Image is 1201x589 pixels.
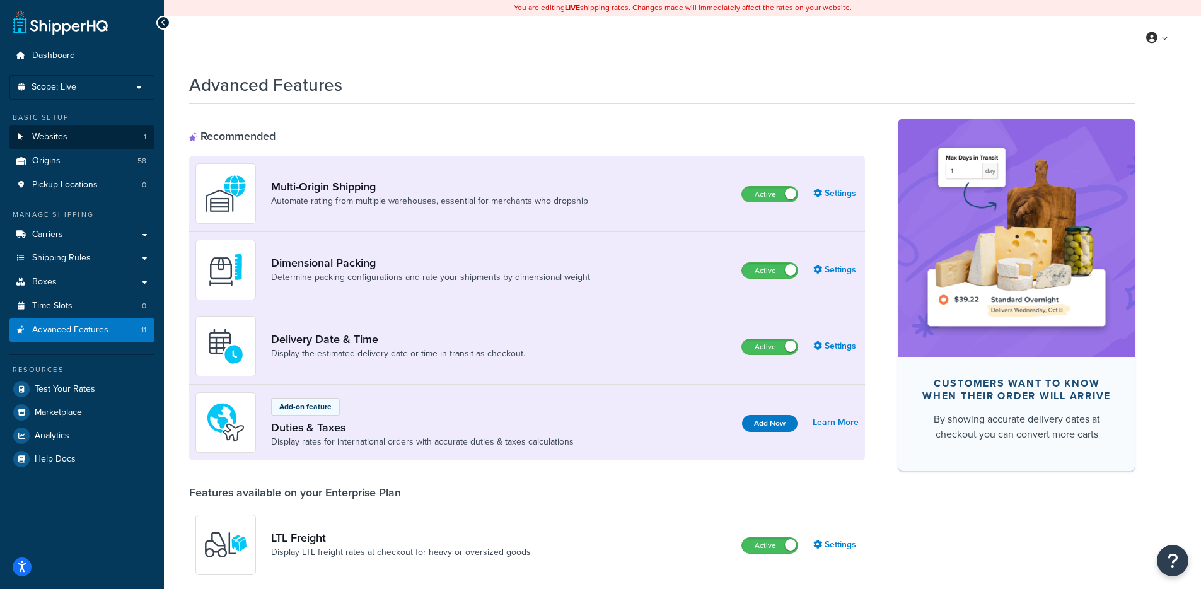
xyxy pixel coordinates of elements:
[9,271,154,294] a: Boxes
[9,378,154,400] a: Test Your Rates
[271,347,525,360] a: Display the estimated delivery date or time in transit as checkout.
[742,187,798,202] label: Active
[9,112,154,123] div: Basic Setup
[271,180,588,194] a: Multi-Origin Shipping
[144,132,146,143] span: 1
[565,2,580,13] b: LIVE
[271,546,531,559] a: Display LTL freight rates at checkout for heavy or oversized goods
[32,253,91,264] span: Shipping Rules
[9,294,154,318] a: Time Slots0
[32,50,75,61] span: Dashboard
[9,424,154,447] a: Analytics
[271,195,588,207] a: Automate rating from multiple warehouses, essential for merchants who dropship
[813,185,859,202] a: Settings
[35,384,95,395] span: Test Your Rates
[919,412,1115,442] div: By showing accurate delivery dates at checkout you can convert more carts
[9,44,154,67] a: Dashboard
[271,421,574,434] a: Duties & Taxes
[9,247,154,270] a: Shipping Rules
[271,256,590,270] a: Dimensional Packing
[32,301,73,312] span: Time Slots
[742,263,798,278] label: Active
[35,407,82,418] span: Marketplace
[9,149,154,173] a: Origins58
[271,436,574,448] a: Display rates for international orders with accurate duties & taxes calculations
[32,82,76,93] span: Scope: Live
[742,415,798,432] button: Add Now
[32,180,98,190] span: Pickup Locations
[9,223,154,247] a: Carriers
[742,339,798,354] label: Active
[742,538,798,553] label: Active
[204,324,248,368] img: gfkeb5ejjkALwAAAABJRU5ErkJggg==
[813,414,859,431] a: Learn More
[271,332,525,346] a: Delivery Date & Time
[1157,545,1188,576] button: Open Resource Center
[141,325,146,335] span: 11
[9,173,154,197] a: Pickup Locations0
[204,523,248,567] img: y79ZsPf0fXUFUhFXDzUgf+ktZg5F2+ohG75+v3d2s1D9TjoU8PiyCIluIjV41seZevKCRuEjTPPOKHJsQcmKCXGdfprl3L4q7...
[32,230,63,240] span: Carriers
[813,261,859,279] a: Settings
[9,125,154,149] li: Websites
[813,536,859,554] a: Settings
[9,401,154,424] a: Marketplace
[32,325,108,335] span: Advanced Features
[142,301,146,312] span: 0
[9,294,154,318] li: Time Slots
[271,271,590,284] a: Determine packing configurations and rate your shipments by dimensional weight
[9,364,154,375] div: Resources
[189,129,276,143] div: Recommended
[35,454,76,465] span: Help Docs
[271,531,531,545] a: LTL Freight
[9,448,154,470] a: Help Docs
[204,248,248,292] img: DTVBYsAAAAAASUVORK5CYII=
[189,486,401,499] div: Features available on your Enterprise Plan
[35,431,69,441] span: Analytics
[919,377,1115,402] div: Customers want to know when their order will arrive
[9,149,154,173] li: Origins
[9,173,154,197] li: Pickup Locations
[32,132,67,143] span: Websites
[32,277,57,288] span: Boxes
[9,318,154,342] a: Advanced Features11
[9,125,154,149] a: Websites1
[189,73,342,97] h1: Advanced Features
[813,337,859,355] a: Settings
[32,156,61,166] span: Origins
[204,400,248,445] img: icon-duo-feat-landed-cost-7136b061.png
[142,180,146,190] span: 0
[9,318,154,342] li: Advanced Features
[917,138,1116,337] img: feature-image-ddt-36eae7f7280da8017bfb280eaccd9c446f90b1fe08728e4019434db127062ab4.png
[137,156,146,166] span: 58
[279,401,332,412] p: Add-on feature
[9,209,154,220] div: Manage Shipping
[204,172,248,216] img: WatD5o0RtDAAAAAElFTkSuQmCC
